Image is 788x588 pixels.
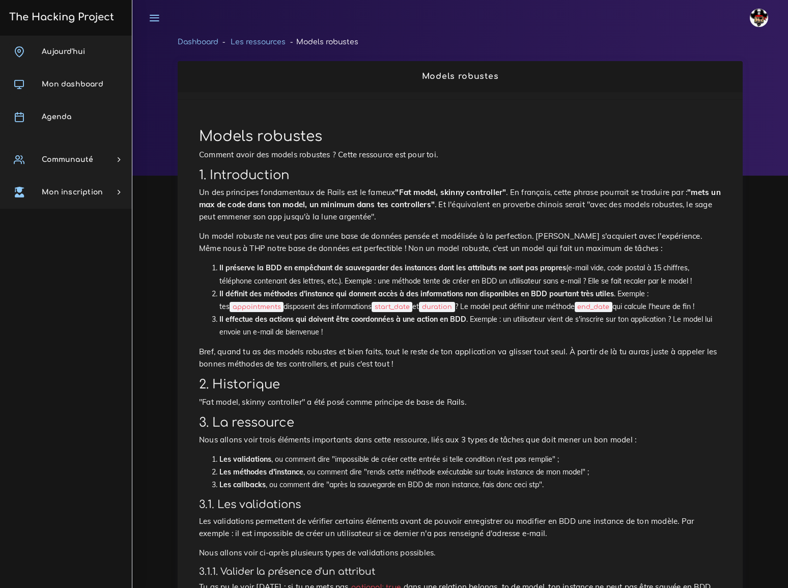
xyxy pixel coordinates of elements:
p: Les validations permettent de vérifier certains éléments avant de pouvoir enregistrer ou modifier... [199,515,721,540]
img: avatar [750,9,768,27]
h2: Models robustes [188,72,732,81]
strong: "Fat model, skinny controller" [395,187,506,197]
span: Communauté [42,156,93,163]
li: , ou comment dire "rends cette méthode exécutable sur toute instance de mon model" ; [219,466,721,479]
code: duration [419,302,455,312]
h2: 1. Introduction [199,168,721,183]
strong: Les méthodes d'instance [219,467,303,477]
h2: 3. La ressource [199,415,721,430]
strong: Les callbacks [219,480,266,489]
strong: Il préserve la BDD en empêchant de sauvegarder des instances dont les attributs ne sont pas propres [219,263,566,272]
li: . Exemple : un utilisateur vient de s'inscrire sur ton application ? Le model lui envoie un e-mai... [219,313,721,339]
strong: Il effectue des actions qui doivent être coordonnées à une action en BDD [219,315,466,324]
code: start_date [372,302,412,312]
p: Comment avoir des models robustes ? Cette ressource est pour toi. [199,149,721,161]
p: Nous allons voir trois éléments importants dans cette ressource, liés aux 3 types de tâches que d... [199,434,721,446]
li: Models robustes [286,36,358,48]
li: . Exemple : tes disposent des informations et ? Le model peut définir une méthode qui calcule l'h... [219,288,721,313]
p: Nous allons voir ci-après plusieurs types de validations possibles. [199,547,721,559]
h3: 3.1. Les validations [199,498,721,511]
strong: Il définit des méthodes d'instance qui donnent accès à des informations non disponibles en BDD po... [219,289,614,298]
span: Aujourd'hui [42,48,85,55]
span: Mon dashboard [42,80,103,88]
a: Dashboard [178,38,218,46]
h1: Models robustes [199,128,721,146]
span: Agenda [42,113,71,121]
code: end_date [575,302,612,312]
code: appointments [230,302,284,312]
p: Bref, quand tu as des models robustes et bien faits, tout le reste de ton application va glisser ... [199,346,721,370]
span: Mon inscription [42,188,103,196]
p: Un des principes fondamentaux de Rails est le fameux . En français, cette phrase pourrait se trad... [199,186,721,223]
li: , ou comment dire "impossible de créer cette entrée si telle condition n'est pas remplie" ; [219,453,721,466]
li: , ou comment dire "après la sauvegarde en BDD de mon instance, fais donc ceci stp". [219,479,721,491]
li: (e-mail vide, code postal à 15 chiffres, téléphone contenant des lettres, etc.). Exemple : une mé... [219,262,721,287]
a: Les ressources [231,38,286,46]
h3: The Hacking Project [6,12,114,23]
h2: 2. Historique [199,377,721,392]
p: "Fat model, skinny controller" a été posé comme principe de base de Rails. [199,396,721,408]
p: Un model robuste ne veut pas dire une base de données pensée et modélisée à la perfection. [PERSO... [199,230,721,255]
h4: 3.1.1. Valider la présence d'un attribut [199,566,721,577]
strong: Les validations [219,455,271,464]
